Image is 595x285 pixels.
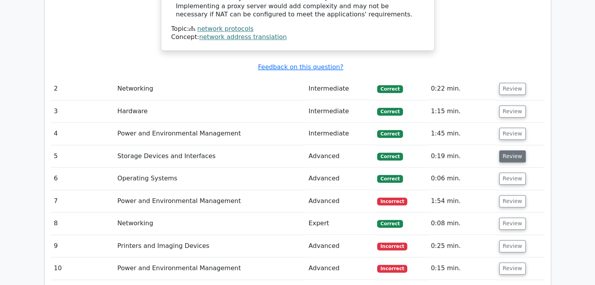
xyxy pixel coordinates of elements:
button: Review [499,83,526,95]
td: 2 [51,78,115,100]
td: 8 [51,212,115,235]
td: 0:19 min. [428,145,496,167]
td: Intermediate [306,78,374,100]
td: 0:08 min. [428,212,496,235]
td: 0:25 min. [428,235,496,257]
span: Correct [377,153,403,160]
td: Advanced [306,235,374,257]
td: Advanced [306,257,374,280]
td: 9 [51,235,115,257]
td: 6 [51,167,115,190]
td: Operating Systems [114,167,306,190]
a: network protocols [197,25,253,32]
td: Storage Devices and Interfaces [114,145,306,167]
td: 1:15 min. [428,100,496,123]
button: Review [499,240,526,252]
span: Correct [377,108,403,116]
a: Feedback on this question? [258,63,343,71]
td: 3 [51,100,115,123]
div: Topic: [171,25,424,33]
div: Concept: [171,33,424,41]
button: Review [499,173,526,185]
td: 0:22 min. [428,78,496,100]
button: Review [499,195,526,207]
td: 0:15 min. [428,257,496,280]
button: Review [499,262,526,274]
a: network address translation [199,33,287,41]
td: 4 [51,123,115,145]
td: 1:54 min. [428,190,496,212]
td: Advanced [306,190,374,212]
td: Networking [114,212,306,235]
td: Advanced [306,145,374,167]
button: Review [499,105,526,118]
td: 1:45 min. [428,123,496,145]
td: Power and Environmental Management [114,190,306,212]
td: Power and Environmental Management [114,123,306,145]
button: Review [499,217,526,230]
span: Incorrect [377,198,407,205]
td: Power and Environmental Management [114,257,306,280]
td: Expert [306,212,374,235]
td: Networking [114,78,306,100]
td: 7 [51,190,115,212]
td: 5 [51,145,115,167]
td: 10 [51,257,115,280]
td: Intermediate [306,123,374,145]
button: Review [499,150,526,162]
td: Intermediate [306,100,374,123]
td: Printers and Imaging Devices [114,235,306,257]
span: Incorrect [377,265,407,273]
td: Hardware [114,100,306,123]
td: 0:06 min. [428,167,496,190]
span: Correct [377,220,403,228]
button: Review [499,128,526,140]
span: Correct [377,85,403,93]
span: Correct [377,175,403,183]
span: Correct [377,130,403,138]
span: Incorrect [377,242,407,250]
td: Advanced [306,167,374,190]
